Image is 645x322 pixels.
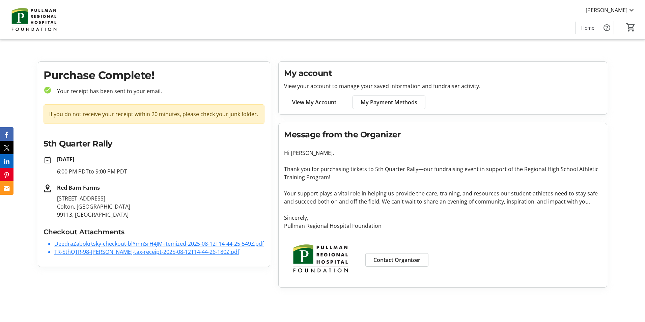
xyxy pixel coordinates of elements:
div: If you do not receive your receipt within 20 minutes, please check your junk folder. [44,104,264,124]
a: DeedraZabokrtsky-checkout-blYmnSrH4JM-itemized-2025-08-12T14-44-25-549Z.pdf [54,240,264,247]
span: Contact Organizer [373,256,420,264]
p: View your account to manage your saved information and fundraiser activity. [284,82,601,90]
h2: 5th Quarter Rally [44,138,264,150]
mat-icon: date_range [44,156,52,164]
a: Home [576,22,600,34]
a: View My Account [284,96,344,109]
span: View My Account [292,98,336,106]
p: Hi [PERSON_NAME], [284,149,601,157]
p: Your support plays a vital role in helping us provide the care, training, and resources our stude... [284,189,601,206]
strong: Red Barn Farms [57,184,100,191]
a: TR-5thQTR-98-[PERSON_NAME]-tax-receipt-2025-08-12T14-44-26-180Z.pdf [54,248,239,256]
h3: Checkout Attachments [44,227,264,237]
h1: Purchase Complete! [44,67,264,83]
strong: [DATE] [57,156,74,163]
p: Sincerely, [284,214,601,222]
h2: My account [284,67,601,79]
p: [STREET_ADDRESS] Colton, [GEOGRAPHIC_DATA] 99113, [GEOGRAPHIC_DATA] [57,194,264,219]
button: [PERSON_NAME] [580,5,641,16]
h2: Message from the Organizer [284,129,601,141]
button: Cart [625,21,637,33]
span: Home [581,24,594,31]
button: Help [600,21,614,34]
p: 6:00 PM PDT to 9:00 PM PDT [57,167,264,176]
a: My Payment Methods [353,96,425,109]
span: [PERSON_NAME] [586,6,627,14]
a: Contact Organizer [365,253,428,267]
p: Thank you for purchasing tickets to 5th Quarter Rally—our fundraising event in support of the Reg... [284,165,601,181]
img: Pullman Regional Hospital Foundation's Logo [4,3,64,36]
mat-icon: check_circle [44,86,52,94]
span: My Payment Methods [361,98,417,106]
img: Pullman Regional Hospital Foundation logo [284,238,357,279]
p: Pullman Regional Hospital Foundation [284,222,601,230]
p: Your receipt has been sent to your email. [52,87,264,95]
